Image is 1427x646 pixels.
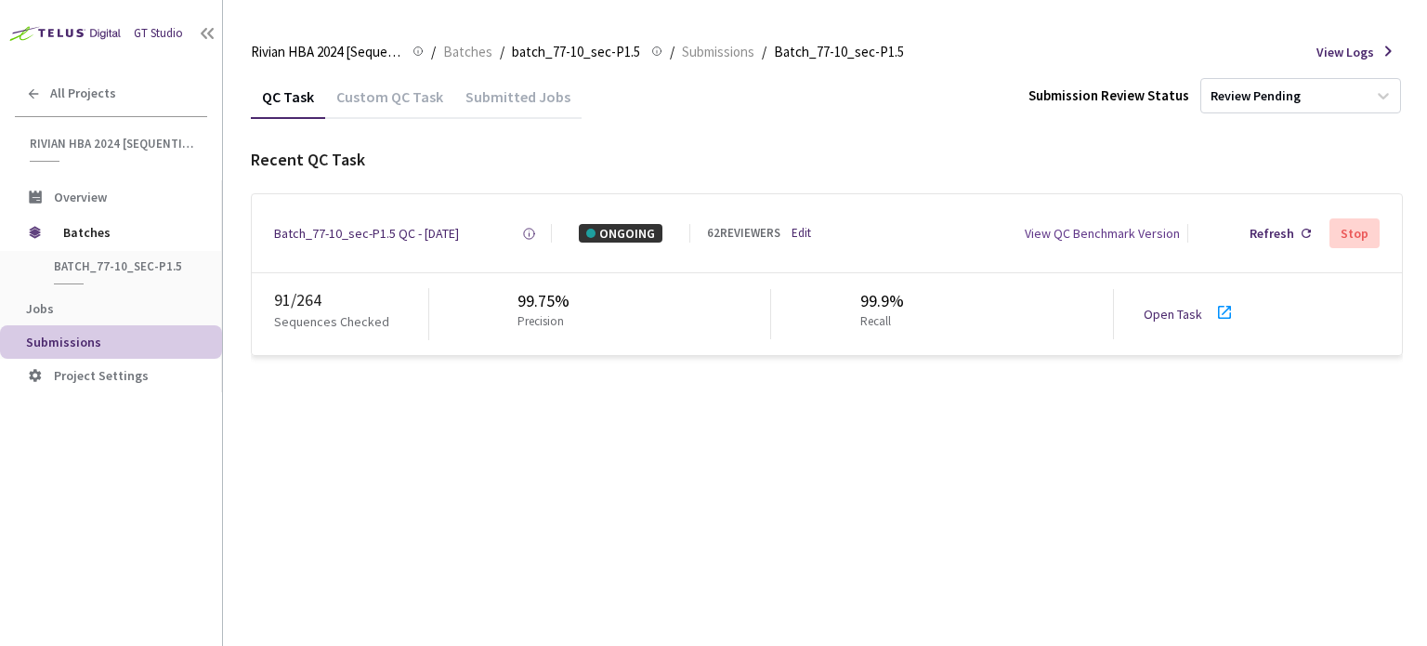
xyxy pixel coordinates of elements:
[517,313,564,331] p: Precision
[678,41,758,61] a: Submissions
[579,224,662,243] div: ONGOING
[792,225,811,243] a: Edit
[1341,226,1368,241] div: Stop
[1028,86,1189,105] div: Submission Review Status
[251,148,1403,172] div: Recent QC Task
[512,41,640,63] span: batch_77-10_sec-P1.5
[274,288,428,312] div: 91 / 264
[1025,224,1180,243] div: View QC Benchmark Version
[54,367,149,384] span: Project Settings
[274,224,459,243] a: Batch_77-10_sec-P1.5 QC - [DATE]
[439,41,496,61] a: Batches
[251,41,401,63] span: Rivian HBA 2024 [Sequential]
[682,41,754,63] span: Submissions
[774,41,904,63] span: Batch_77-10_sec-P1.5
[63,214,190,251] span: Batches
[1144,306,1202,323] a: Open Task
[325,87,454,119] div: Custom QC Task
[860,289,904,313] div: 99.9%
[274,312,389,331] p: Sequences Checked
[26,300,54,317] span: Jobs
[517,289,571,313] div: 99.75%
[251,87,325,119] div: QC Task
[443,41,492,63] span: Batches
[860,313,897,331] p: Recall
[1250,224,1294,243] div: Refresh
[54,258,191,274] span: batch_77-10_sec-P1.5
[26,334,101,350] span: Submissions
[30,136,196,152] span: Rivian HBA 2024 [Sequential]
[762,41,766,63] li: /
[500,41,504,63] li: /
[1211,87,1301,105] div: Review Pending
[54,189,107,205] span: Overview
[670,41,674,63] li: /
[50,86,116,101] span: All Projects
[1316,43,1374,61] span: View Logs
[431,41,436,63] li: /
[134,25,183,43] div: GT Studio
[707,225,780,243] div: 62 REVIEWERS
[454,87,582,119] div: Submitted Jobs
